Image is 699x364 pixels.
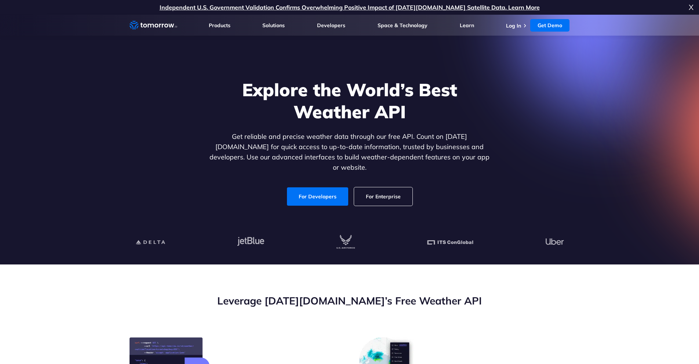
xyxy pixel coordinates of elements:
[287,187,348,206] a: For Developers
[262,22,285,29] a: Solutions
[130,20,177,31] a: Home link
[208,131,491,173] p: Get reliable and precise weather data through our free API. Count on [DATE][DOMAIN_NAME] for quic...
[317,22,345,29] a: Developers
[130,294,570,308] h2: Leverage [DATE][DOMAIN_NAME]’s Free Weather API
[209,22,230,29] a: Products
[378,22,427,29] a: Space & Technology
[460,22,474,29] a: Learn
[160,4,540,11] a: Independent U.S. Government Validation Confirms Overwhelming Positive Impact of [DATE][DOMAIN_NAM...
[530,19,569,32] a: Get Demo
[354,187,412,206] a: For Enterprise
[208,79,491,123] h1: Explore the World’s Best Weather API
[506,22,521,29] a: Log In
